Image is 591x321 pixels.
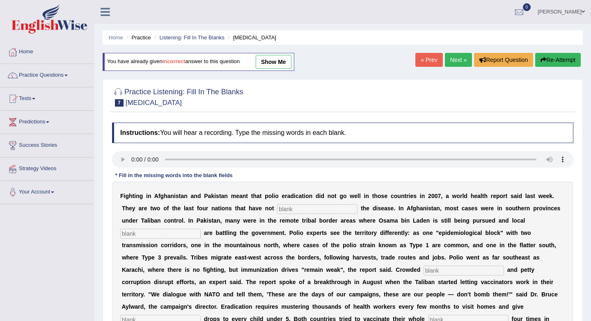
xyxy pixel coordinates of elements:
b: o [163,205,167,212]
b: s [474,205,478,212]
b: r [491,193,493,199]
b: s [387,205,391,212]
b: o [222,205,225,212]
b: v [543,205,546,212]
b: n [125,217,129,224]
b: c [164,217,167,224]
b: s [378,205,381,212]
b: n [170,193,174,199]
b: e [381,205,384,212]
b: p [496,193,500,199]
span: 7 [115,99,124,107]
b: r [279,217,282,224]
b: n [211,205,215,212]
b: h [125,205,129,212]
b: y [237,217,240,224]
b: t [431,205,433,212]
b: f [158,193,160,199]
b: a [527,193,530,199]
b: a [230,217,234,224]
b: h [518,205,521,212]
b: a [287,193,291,199]
b: s [208,217,212,224]
b: o [305,193,309,199]
b: o [456,193,460,199]
b: , [441,193,442,199]
b: e [521,205,525,212]
b: t [482,193,484,199]
b: m [225,217,230,224]
b: t [361,205,363,212]
b: d [291,193,294,199]
b: e [247,217,251,224]
b: h [416,205,420,212]
b: n [194,193,197,199]
b: l [525,193,527,199]
b: Instructions: [120,129,160,136]
b: b [151,217,154,224]
b: e [410,193,413,199]
b: n [148,193,151,199]
b: o [539,205,543,212]
a: Home [109,34,123,41]
b: . [552,193,554,199]
a: Your Account [0,181,94,201]
b: r [406,193,408,199]
b: s [229,205,232,212]
b: o [275,193,279,199]
b: e [236,193,239,199]
b: t [235,205,237,212]
b: e [474,193,477,199]
b: n [225,205,229,212]
a: Predictions [0,111,94,131]
b: t [268,217,270,224]
b: i [273,193,275,199]
b: c [551,205,554,212]
b: r [251,217,253,224]
b: s [557,205,561,212]
b: n [171,217,174,224]
b: n [527,205,530,212]
b: e [354,193,357,199]
b: t [302,193,304,199]
b: u [202,205,206,212]
b: h [253,193,257,199]
b: k [204,217,207,224]
b: h [174,205,178,212]
b: P [197,217,200,224]
b: w [350,193,354,199]
b: o [509,205,512,212]
b: f [197,205,199,212]
b: o [157,205,160,212]
b: T [141,217,144,224]
b: n [217,217,220,224]
b: o [450,205,454,212]
button: Re-Attempt [535,53,581,67]
b: r [503,193,505,199]
small: [MEDICAL_DATA] [126,99,182,107]
b: o [268,205,272,212]
b: d [321,193,325,199]
b: f [411,205,413,212]
b: t [272,205,274,212]
b: A [154,193,158,199]
b: l [481,193,482,199]
b: n [184,193,188,199]
b: t [404,193,406,199]
b: a [241,205,244,212]
b: l [357,193,359,199]
b: , [220,217,222,224]
b: . [183,217,185,224]
b: o [378,193,381,199]
b: a [465,205,468,212]
b: n [136,193,140,199]
b: i [409,193,410,199]
b: t [372,193,374,199]
b: g [125,193,129,199]
b: a [186,205,189,212]
b: w [538,193,543,199]
b: t [515,205,518,212]
b: e [259,205,262,212]
b: s [468,205,471,212]
b: t [133,193,135,199]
